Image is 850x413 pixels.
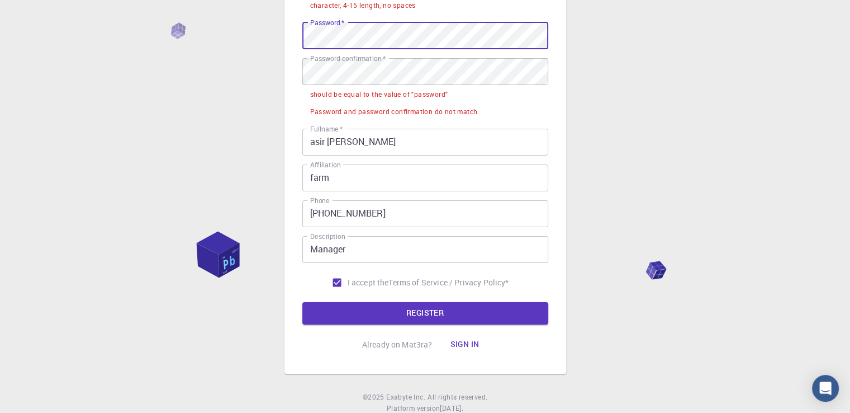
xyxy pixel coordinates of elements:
a: Terms of Service / Privacy Policy* [388,277,509,288]
span: I accept the [348,277,389,288]
button: Sign in [441,334,488,356]
span: Exabyte Inc. [386,392,425,401]
button: REGISTER [302,302,548,325]
div: should be equal to the value of "password" [310,89,448,100]
label: Fullname [310,124,343,134]
label: Password [310,18,344,27]
span: All rights reserved. [428,392,487,403]
a: Exabyte Inc. [386,392,425,403]
span: [DATE] . [440,403,463,412]
div: Password and password confirmation do not match. [310,106,479,118]
label: Description [310,232,345,241]
label: Password confirmation [310,54,386,63]
div: Open Intercom Messenger [812,375,839,402]
p: Already on Mat3ra? [362,339,433,350]
label: Affiliation [310,160,340,170]
label: Phone [310,196,329,205]
p: Terms of Service / Privacy Policy * [388,277,509,288]
span: © 2025 [363,392,386,403]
